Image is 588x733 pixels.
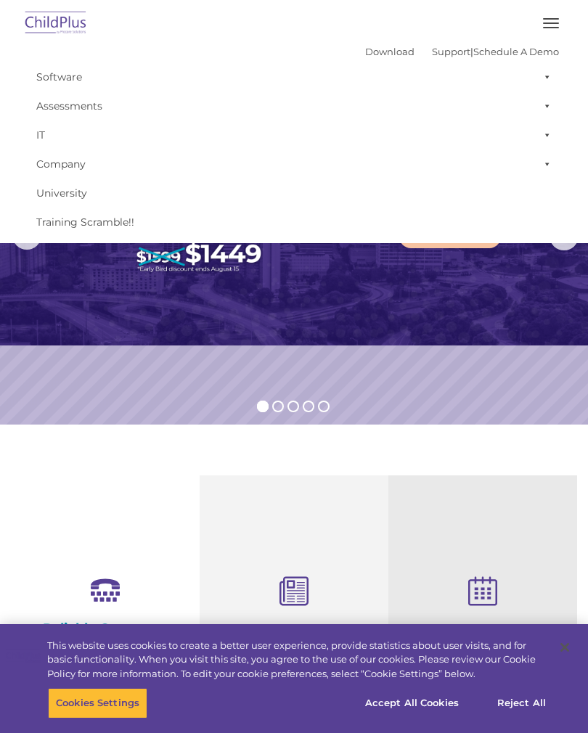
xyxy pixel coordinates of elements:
[357,688,467,718] button: Accept All Cookies
[48,688,147,718] button: Cookies Settings
[399,623,566,639] h4: Free Regional Meetings
[29,120,559,150] a: IT
[29,179,559,208] a: University
[29,208,559,237] a: Training Scramble!!
[476,688,567,718] button: Reject All
[365,46,415,57] a: Download
[22,621,189,652] h4: Reliable Customer Support
[211,623,377,671] h4: Child Development Assessments in ChildPlus
[47,639,547,681] div: This website uses cookies to create a better user experience, provide statistics about user visit...
[365,46,559,57] font: |
[29,91,559,120] a: Assessments
[473,46,559,57] a: Schedule A Demo
[432,46,470,57] a: Support
[22,7,90,41] img: ChildPlus by Procare Solutions
[29,150,559,179] a: Company
[29,62,559,91] a: Software
[549,631,581,663] button: Close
